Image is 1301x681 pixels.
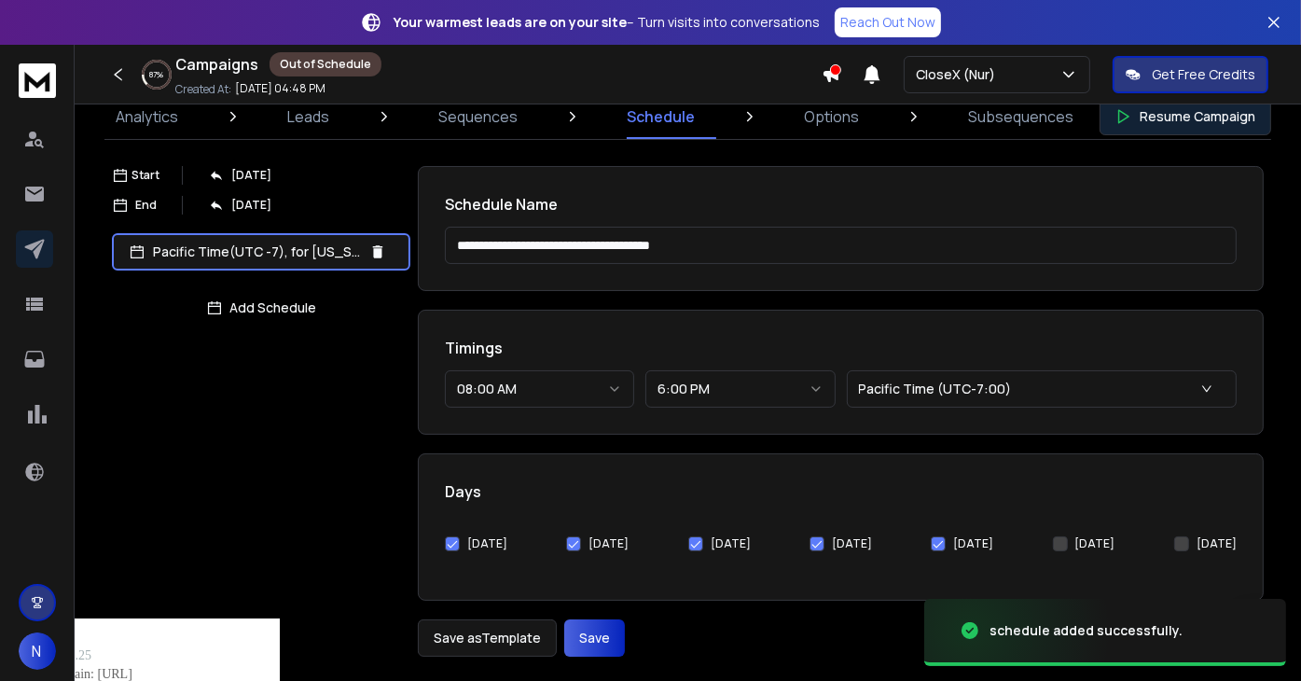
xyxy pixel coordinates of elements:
[835,7,941,37] a: Reach Out Now
[287,105,329,128] p: Leads
[1100,98,1271,135] button: Resume Campaign
[467,536,507,551] label: [DATE]
[438,105,518,128] p: Sequences
[231,198,271,213] p: [DATE]
[957,94,1085,139] a: Subsequences
[30,30,45,45] img: logo_orange.svg
[445,480,1237,503] h1: Days
[132,168,160,183] p: Start
[206,110,314,122] div: Keywords by Traffic
[276,94,340,139] a: Leads
[19,632,56,670] button: N
[150,69,164,80] p: 87 %
[30,49,45,63] img: website_grey.svg
[52,30,91,45] div: v 4.0.25
[588,536,629,551] label: [DATE]
[153,243,362,261] p: Pacific Time(UTC -7), for [US_STATE], [GEOGRAPHIC_DATA]
[186,108,201,123] img: tab_keywords_by_traffic_grey.svg
[804,105,859,128] p: Options
[564,619,625,657] button: Save
[1197,536,1237,551] label: [DATE]
[445,337,1237,359] h1: Timings
[175,53,258,76] h1: Campaigns
[394,13,627,31] strong: Your warmest leads are on your site
[71,110,167,122] div: Domain Overview
[427,94,529,139] a: Sequences
[135,198,157,213] p: End
[840,13,935,32] p: Reach Out Now
[832,536,872,551] label: [DATE]
[235,81,325,96] p: [DATE] 04:48 PM
[270,52,381,76] div: Out of Schedule
[616,94,706,139] a: Schedule
[627,105,695,128] p: Schedule
[104,94,189,139] a: Analytics
[990,621,1183,640] div: schedule added successfully.
[418,619,557,657] button: Save asTemplate
[645,370,835,408] button: 6:00 PM
[231,168,271,183] p: [DATE]
[445,370,634,408] button: 08:00 AM
[793,94,870,139] a: Options
[1113,56,1268,93] button: Get Free Credits
[968,105,1073,128] p: Subsequences
[445,193,1237,215] h1: Schedule Name
[50,108,65,123] img: tab_domain_overview_orange.svg
[112,289,410,327] button: Add Schedule
[1075,536,1115,551] label: [DATE]
[1152,65,1255,84] p: Get Free Credits
[19,63,56,98] img: logo
[916,65,1003,84] p: CloseX (Nur)
[394,13,820,32] p: – Turn visits into conversations
[48,49,132,63] div: Domain: [URL]
[859,380,1019,398] p: Pacific Time (UTC-7:00)
[175,82,231,97] p: Created At:
[116,105,178,128] p: Analytics
[711,536,751,551] label: [DATE]
[953,536,993,551] label: [DATE]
